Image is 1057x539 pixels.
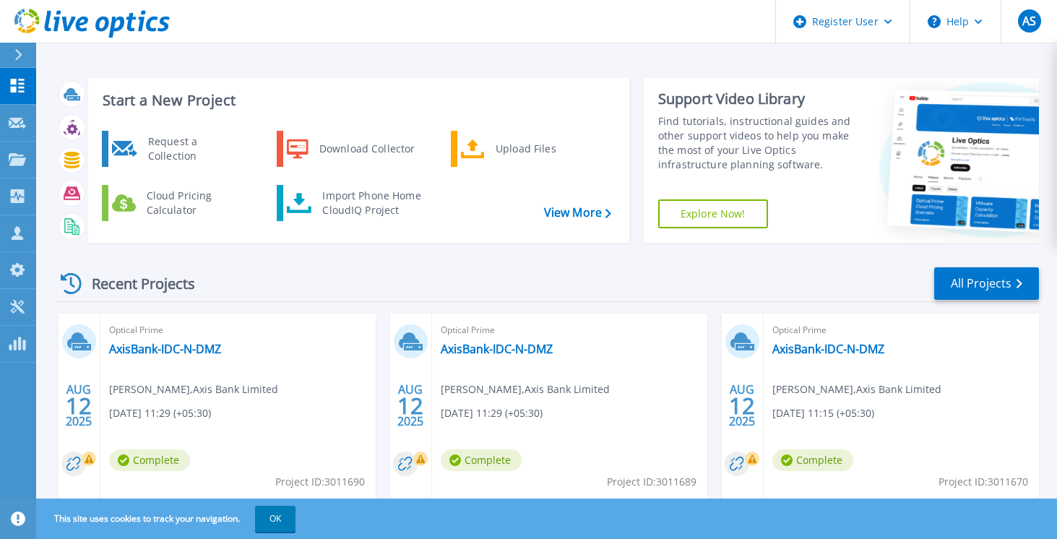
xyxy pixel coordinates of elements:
span: [PERSON_NAME] , Axis Bank Limited [441,381,610,397]
div: Download Collector [312,134,421,163]
div: Import Phone Home CloudIQ Project [315,189,428,217]
span: [PERSON_NAME] , Axis Bank Limited [109,381,278,397]
a: AxisBank-IDC-N-DMZ [772,342,884,356]
span: Project ID: 3011690 [275,474,365,490]
span: This site uses cookies to track your navigation. [40,506,295,532]
div: AUG 2025 [728,379,756,432]
div: Recent Projects [56,266,215,301]
div: Support Video Library [658,90,856,108]
a: Download Collector [277,131,425,167]
a: Upload Files [451,131,599,167]
span: Complete [441,449,522,471]
a: AxisBank-IDC-N-DMZ [109,342,221,356]
a: Cloud Pricing Calculator [102,185,250,221]
a: Explore Now! [658,199,768,228]
span: Complete [109,449,190,471]
span: [DATE] 11:29 (+05:30) [441,405,543,421]
span: Project ID: 3011689 [607,474,696,490]
span: Optical Prime [772,322,1030,338]
button: OK [255,506,295,532]
div: AUG 2025 [65,379,92,432]
div: Request a Collection [141,134,246,163]
a: All Projects [934,267,1039,300]
div: Cloud Pricing Calculator [139,189,246,217]
h3: Start a New Project [103,92,611,108]
span: 12 [397,400,423,412]
span: [PERSON_NAME] , Axis Bank Limited [772,381,941,397]
span: [DATE] 11:15 (+05:30) [772,405,874,421]
span: 12 [66,400,92,412]
span: AS [1022,15,1036,27]
span: Project ID: 3011670 [939,474,1028,490]
span: [DATE] 11:29 (+05:30) [109,405,211,421]
div: Find tutorials, instructional guides and other support videos to help you make the most of your L... [658,114,856,172]
div: AUG 2025 [397,379,424,432]
span: Optical Prime [441,322,699,338]
div: Upload Files [488,134,595,163]
a: View More [544,206,611,220]
a: AxisBank-IDC-N-DMZ [441,342,553,356]
a: Request a Collection [102,131,250,167]
span: 12 [729,400,755,412]
span: Complete [772,449,853,471]
span: Optical Prime [109,322,367,338]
